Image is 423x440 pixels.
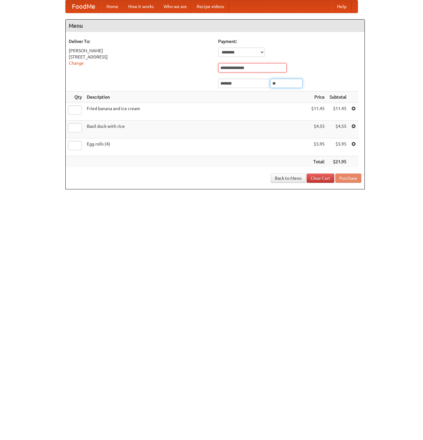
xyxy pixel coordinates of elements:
[123,0,159,13] a: How it works
[309,103,327,121] td: $11.45
[218,38,361,44] h5: Payment:
[335,174,361,183] button: Purchase
[84,138,309,156] td: Egg rolls (4)
[66,0,101,13] a: FoodMe
[192,0,229,13] a: Recipe videos
[327,103,349,121] td: $11.45
[69,48,212,54] div: [PERSON_NAME]
[309,138,327,156] td: $5.95
[309,91,327,103] th: Price
[84,103,309,121] td: Fried banana and ice cream
[332,0,351,13] a: Help
[327,156,349,168] th: $21.95
[307,174,334,183] a: Clear Cart
[327,91,349,103] th: Subtotal
[271,174,306,183] a: Back to Menu
[84,91,309,103] th: Description
[309,121,327,138] td: $4.55
[69,61,84,66] a: Change
[69,54,212,60] div: [STREET_ADDRESS]
[66,91,84,103] th: Qty
[309,156,327,168] th: Total:
[159,0,192,13] a: Who we are
[66,20,364,32] h4: Menu
[327,138,349,156] td: $5.95
[101,0,123,13] a: Home
[327,121,349,138] td: $4.55
[69,38,212,44] h5: Deliver To:
[84,121,309,138] td: Basil duck with rice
